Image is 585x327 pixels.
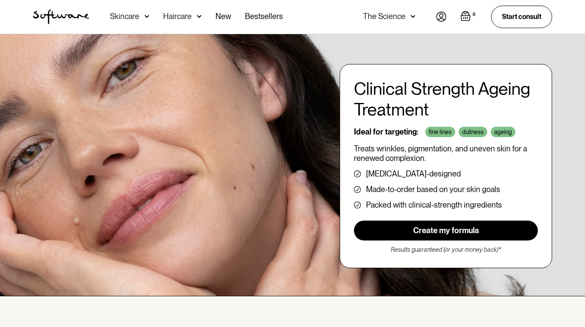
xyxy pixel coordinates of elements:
[145,12,149,21] img: arrow down
[363,12,405,21] div: The Science
[354,185,538,194] li: Made-to-order based on your skin goals
[110,12,139,21] div: Skincare
[391,246,501,253] em: Results guaranteed (or your money back)*
[491,127,515,137] div: ageing
[354,127,418,137] p: Ideal for targeting:
[460,11,477,23] a: Open empty cart
[354,144,538,163] p: Treats wrinkles, pigmentation, and uneven skin for a renewed complexion.
[354,221,538,240] a: Create my formula
[425,127,455,137] div: fine lines
[354,201,538,209] li: Packed with clinical-strength ingredients
[354,170,538,178] li: [MEDICAL_DATA]-designed
[459,127,487,137] div: dullness
[197,12,202,21] img: arrow down
[491,6,552,28] a: Start consult
[33,10,89,24] a: home
[163,12,192,21] div: Haircare
[411,12,415,21] img: arrow down
[33,10,89,24] img: Software Logo
[354,78,538,120] h1: Clinical Strength Ageing Treatment
[471,11,477,19] div: 0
